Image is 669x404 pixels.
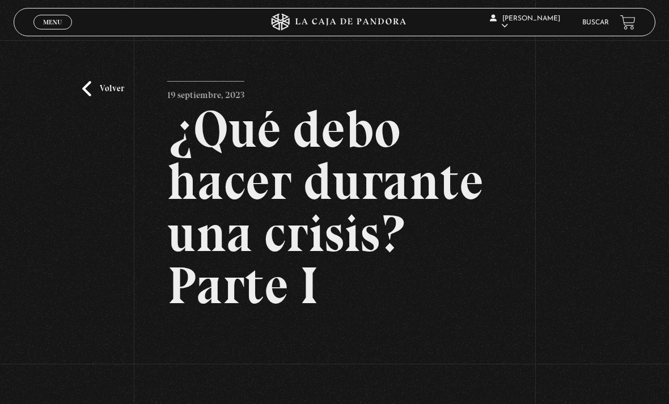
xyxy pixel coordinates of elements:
span: Menu [43,19,62,25]
a: View your shopping cart [620,15,636,30]
a: Volver [82,81,124,96]
span: Cerrar [40,28,66,36]
p: 19 septiembre, 2023 [167,81,244,104]
a: Buscar [582,19,609,26]
span: [PERSON_NAME] [490,15,560,29]
h2: ¿Qué debo hacer durante una crisis? Parte I [167,103,501,312]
